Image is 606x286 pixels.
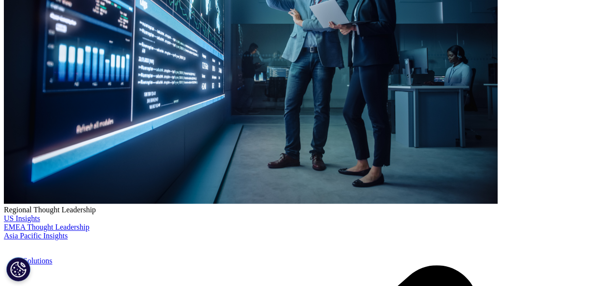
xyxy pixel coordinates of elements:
a: Asia Pacific Insights [4,232,67,240]
a: Solutions [23,257,52,265]
div: Regional Thought Leadership [4,206,602,214]
a: US Insights [4,214,40,222]
a: EMEA Thought Leadership [4,223,89,231]
button: Cookies Settings [6,257,30,281]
